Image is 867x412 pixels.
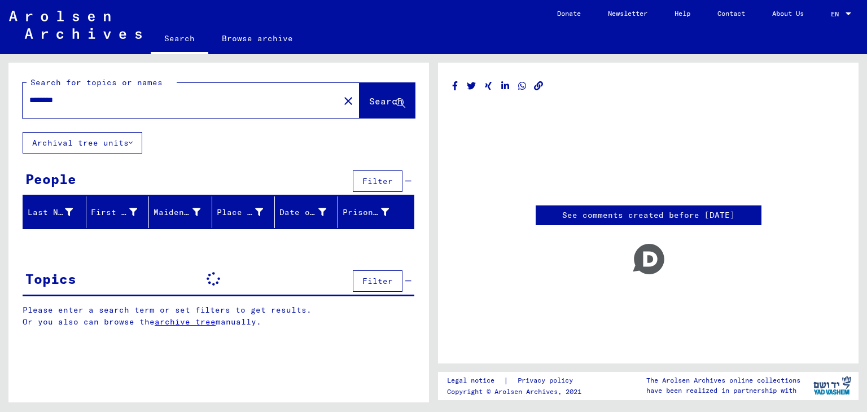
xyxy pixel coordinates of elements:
[353,270,402,292] button: Filter
[23,132,142,154] button: Archival tree units
[151,25,208,54] a: Search
[516,79,528,93] button: Share on WhatsApp
[533,79,545,93] button: Copy link
[500,79,511,93] button: Share on LinkedIn
[9,11,142,39] img: Arolsen_neg.svg
[449,79,461,93] button: Share on Facebook
[509,375,586,387] a: Privacy policy
[831,10,843,18] span: EN
[23,196,86,228] mat-header-cell: Last Name
[338,196,414,228] mat-header-cell: Prisoner #
[25,269,76,289] div: Topics
[447,387,586,397] p: Copyright © Arolsen Archives, 2021
[466,79,478,93] button: Share on Twitter
[154,207,200,218] div: Maiden Name
[337,89,360,112] button: Clear
[279,203,340,221] div: Date of Birth
[279,207,326,218] div: Date of Birth
[369,95,403,107] span: Search
[91,203,152,221] div: First Name
[447,375,586,387] div: |
[646,375,800,385] p: The Arolsen Archives online collections
[155,317,216,327] a: archive tree
[208,25,306,52] a: Browse archive
[811,371,853,400] img: yv_logo.png
[217,207,264,218] div: Place of Birth
[362,276,393,286] span: Filter
[343,203,404,221] div: Prisoner #
[91,207,138,218] div: First Name
[154,203,214,221] div: Maiden Name
[341,94,355,108] mat-icon: close
[30,77,163,87] mat-label: Search for topics or names
[362,176,393,186] span: Filter
[275,196,338,228] mat-header-cell: Date of Birth
[562,209,735,221] a: See comments created before [DATE]
[353,170,402,192] button: Filter
[86,196,150,228] mat-header-cell: First Name
[149,196,212,228] mat-header-cell: Maiden Name
[447,375,503,387] a: Legal notice
[28,207,73,218] div: Last Name
[217,203,278,221] div: Place of Birth
[343,207,389,218] div: Prisoner #
[646,385,800,396] p: have been realized in partnership with
[360,83,415,118] button: Search
[483,79,494,93] button: Share on Xing
[212,196,275,228] mat-header-cell: Place of Birth
[28,203,87,221] div: Last Name
[25,169,76,189] div: People
[23,304,415,328] p: Please enter a search term or set filters to get results. Or you also can browse the manually.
